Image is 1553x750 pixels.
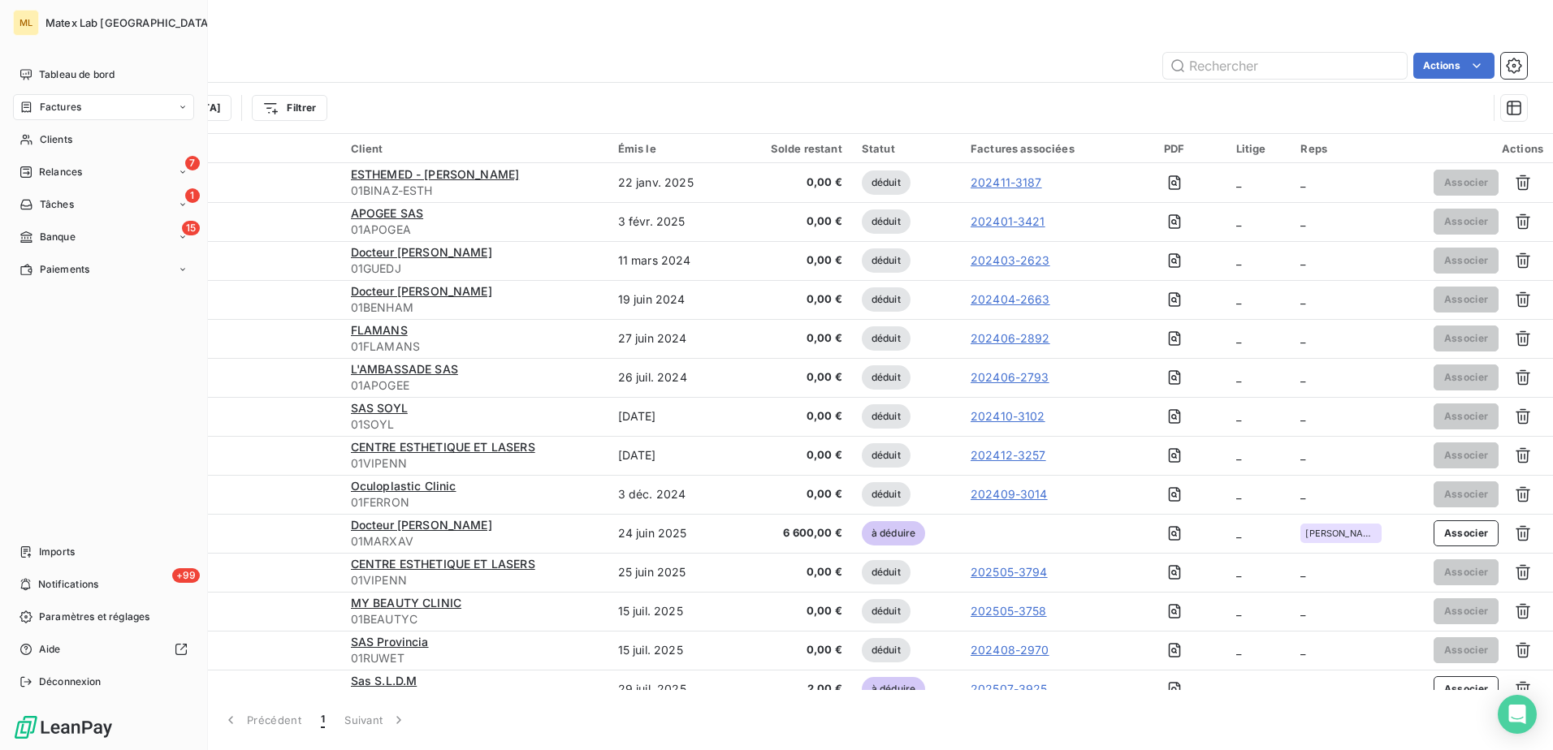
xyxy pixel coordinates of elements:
button: Associer [1434,403,1499,429]
span: Paiements [40,262,89,277]
button: 1 [311,703,335,737]
span: CENTRE ESTHETIQUE ET LASERS [351,440,535,454]
span: 01APOGEE [351,377,599,394]
a: Paramètres et réglages [13,604,194,630]
td: [DATE] [608,436,733,475]
span: _ [1236,292,1241,306]
span: SAS Provincia [351,635,429,649]
button: Associer [1434,325,1499,351]
span: 0,00 € [742,330,842,347]
span: déduit [862,209,911,234]
button: Associer [1434,209,1499,235]
a: 202505-3758 [971,603,1047,619]
span: Sas S.L.D.M [351,674,417,687]
span: _ [1236,214,1241,228]
a: Factures [13,94,194,120]
span: _ [1236,331,1241,345]
a: 202408-2970 [971,642,1049,658]
td: 3 déc. 2024 [608,475,733,514]
td: 27 juin 2024 [608,319,733,358]
span: _ [1236,370,1241,384]
span: 01SOYL [351,416,599,433]
div: Émis le [618,142,723,155]
span: Tableau de bord [39,67,115,82]
td: 26 juil. 2024 [608,358,733,397]
td: 22 janv. 2025 [608,163,733,202]
span: 0,00 € [742,447,842,463]
span: à déduire [862,677,925,701]
a: Tableau de bord [13,62,194,88]
span: MY BEAUTY CLINIC [351,596,461,610]
span: 7 [185,156,200,170]
button: Associer [1434,559,1499,585]
span: _ [1236,487,1241,501]
span: Docteur [PERSON_NAME] [351,284,492,298]
span: _ [1300,253,1305,267]
span: Matex Lab [GEOGRAPHIC_DATA] [45,16,212,29]
span: Banque [40,230,76,244]
span: _ [1300,487,1305,501]
button: Associer [1434,287,1499,312]
span: FLAMANS [351,323,408,337]
span: Imports [39,545,75,559]
button: Associer [1434,170,1499,196]
td: 25 juin 2025 [608,553,733,592]
div: Solde restant [742,142,842,155]
span: _ [1236,643,1241,657]
a: 202404-2663 [971,291,1050,308]
a: Imports [13,539,194,565]
span: déduit [862,170,911,195]
span: 01FERRON [351,494,599,511]
button: Associer [1434,520,1499,546]
a: 202505-3794 [971,564,1048,580]
span: déduit [862,638,911,662]
span: 01BINAZ-ESTH [351,183,599,199]
span: _ [1300,604,1305,618]
a: 202412-3257 [971,447,1046,463]
a: 202507-3925 [971,681,1048,697]
span: ESTHEMED - [PERSON_NAME] [351,167,520,181]
span: Aide [39,642,61,657]
span: _ [1300,409,1305,423]
span: +99 [172,568,200,583]
a: 15Banque [13,224,194,250]
span: _ [1236,604,1241,618]
span: _ [1300,682,1305,696]
span: Docteur [PERSON_NAME] [351,245,492,259]
span: _ [1236,682,1241,696]
span: SAS SOYL [351,401,408,415]
button: Associer [1434,598,1499,624]
span: 0,00 € [742,175,842,191]
span: Docteur [PERSON_NAME] [351,518,492,532]
span: 01VIPENN [351,455,599,472]
span: 01BENHAM [351,300,599,316]
span: 6 600,00 € [742,525,842,541]
span: _ [1300,214,1305,228]
span: _ [1236,526,1241,540]
span: déduit [862,404,911,429]
span: Tâches [40,197,74,212]
span: 1 [321,712,325,728]
span: à déduire [862,521,925,545]
span: déduit [862,443,911,468]
td: 15 juil. 2025 [608,631,733,670]
span: 1 [185,188,200,203]
a: 202403-2623 [971,252,1050,269]
span: _ [1236,409,1241,423]
button: Précédent [213,703,311,737]
span: Relances [39,165,82,179]
span: Oculoplastic Clinic [351,479,456,493]
button: Associer [1434,676,1499,702]
span: déduit [862,482,911,506]
span: _ [1236,448,1241,462]
span: _ [1236,253,1241,267]
span: _ [1236,175,1241,189]
div: Open Intercom Messenger [1498,695,1537,734]
td: 15 juil. 2025 [608,592,733,631]
span: _ [1300,448,1305,462]
span: déduit [862,326,911,351]
span: _ [1300,370,1305,384]
span: [PERSON_NAME] [1305,528,1377,538]
div: Statut [862,142,951,155]
span: déduit [862,248,911,273]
